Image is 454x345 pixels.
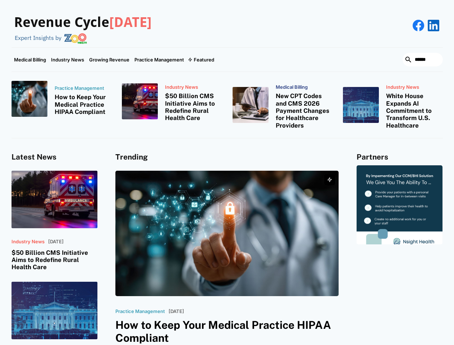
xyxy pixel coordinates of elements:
[132,48,187,72] a: Practice Management
[12,48,49,72] a: Medical Billing
[386,92,443,129] h3: White House Expands AI Commitment to Transform U.S. Healthcare
[12,153,97,162] h4: Latest News
[55,86,111,91] p: Practice Management
[12,171,97,271] a: Industry News[DATE]$50 Billion CMS Initiative Aims to Redefine Rural Health Care
[187,48,217,72] div: Featured
[115,309,165,314] p: Practice Management
[165,92,222,122] h3: $50 Billion CMS Initiative Aims to Redefine Rural Health Care
[169,309,184,314] p: [DATE]
[276,84,333,90] p: Medical Billing
[12,239,45,245] p: Industry News
[49,48,87,72] a: Industry News
[12,81,111,117] a: Practice ManagementHow to Keep Your Medical Practice HIPAA Compliant
[115,318,339,344] h3: How to Keep Your Medical Practice HIPAA Compliant
[386,84,443,90] p: Industry News
[165,84,222,90] p: Industry News
[194,57,214,63] div: Featured
[15,34,61,41] div: Expert Insights by
[55,93,111,115] h3: How to Keep Your Medical Practice HIPAA Compliant
[87,48,132,72] a: Growing Revenue
[233,81,333,129] a: Medical BillingNew CPT Codes and CMS 2026 Payment Changes for Healthcare Providers
[276,92,333,129] h3: New CPT Codes and CMS 2026 Payment Changes for Healthcare Providers
[122,81,222,122] a: Industry News$50 Billion CMS Initiative Aims to Redefine Rural Health Care
[48,239,64,245] p: [DATE]
[343,81,443,129] a: Industry NewsWhite House Expands AI Commitment to Transform U.S. Healthcare
[12,7,152,44] a: Revenue Cycle[DATE]Expert Insights by
[14,14,152,31] h3: Revenue Cycle
[12,249,97,271] h3: $50 Billion CMS Initiative Aims to Redefine Rural Health Care
[115,153,339,162] h4: Trending
[357,153,442,162] h4: Partners
[109,14,152,30] span: [DATE]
